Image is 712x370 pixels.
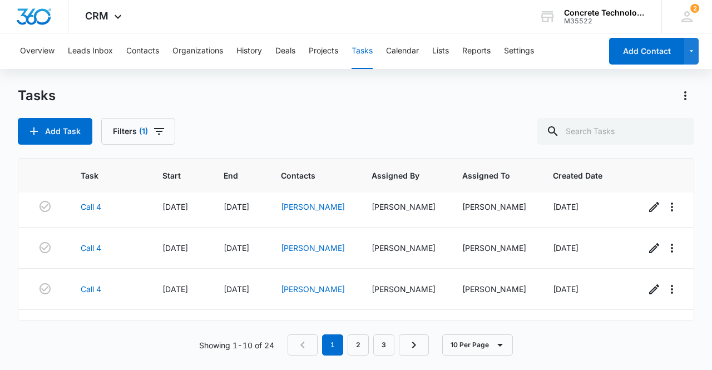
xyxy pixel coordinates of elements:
span: [DATE] [162,284,188,294]
div: [PERSON_NAME] [462,242,526,254]
span: End [224,170,238,181]
button: Tasks [352,33,373,69]
span: [DATE] [553,243,578,253]
span: [DATE] [224,284,249,294]
span: [DATE] [224,243,249,253]
button: Settings [504,33,534,69]
button: Overview [20,33,55,69]
span: Contacts [281,170,329,181]
a: [PERSON_NAME] [281,202,345,211]
button: Actions [676,87,694,105]
span: Start [162,170,181,181]
button: 10 Per Page [442,334,513,356]
button: Projects [309,33,338,69]
div: [PERSON_NAME] [462,201,526,213]
div: notifications count [690,4,699,13]
a: [PERSON_NAME] [281,284,345,294]
h1: Tasks [18,87,56,104]
span: [DATE] [553,284,578,294]
a: Call 4 [81,201,101,213]
span: Task [81,170,120,181]
div: [PERSON_NAME] [372,283,436,295]
button: Add Contact [609,38,684,65]
span: [DATE] [553,202,578,211]
span: [DATE] [162,243,188,253]
button: Leads Inbox [68,33,113,69]
span: Created Date [553,170,602,181]
button: Contacts [126,33,159,69]
button: History [236,33,262,69]
span: CRM [85,10,108,22]
div: [PERSON_NAME] [372,201,436,213]
span: [DATE] [162,202,188,211]
div: account name [564,8,645,17]
a: Call 4 [81,242,101,254]
span: Assigned To [462,170,510,181]
button: Calendar [386,33,419,69]
div: [PERSON_NAME] [462,283,526,295]
button: Deals [275,33,295,69]
button: Add Task [18,118,92,145]
a: [PERSON_NAME] [281,243,345,253]
a: Page 3 [373,334,394,356]
span: Assigned By [372,170,419,181]
button: Organizations [172,33,223,69]
div: [PERSON_NAME] [372,242,436,254]
input: Search Tasks [537,118,694,145]
span: (1) [139,127,148,135]
button: Lists [432,33,449,69]
span: [DATE] [224,202,249,211]
p: Showing 1-10 of 24 [199,339,274,351]
a: Page 2 [348,334,369,356]
div: account id [564,17,645,25]
em: 1 [322,334,343,356]
span: 2 [690,4,699,13]
a: Call 4 [81,283,101,295]
button: Filters(1) [101,118,175,145]
button: Reports [462,33,491,69]
nav: Pagination [288,334,429,356]
a: Next Page [399,334,429,356]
